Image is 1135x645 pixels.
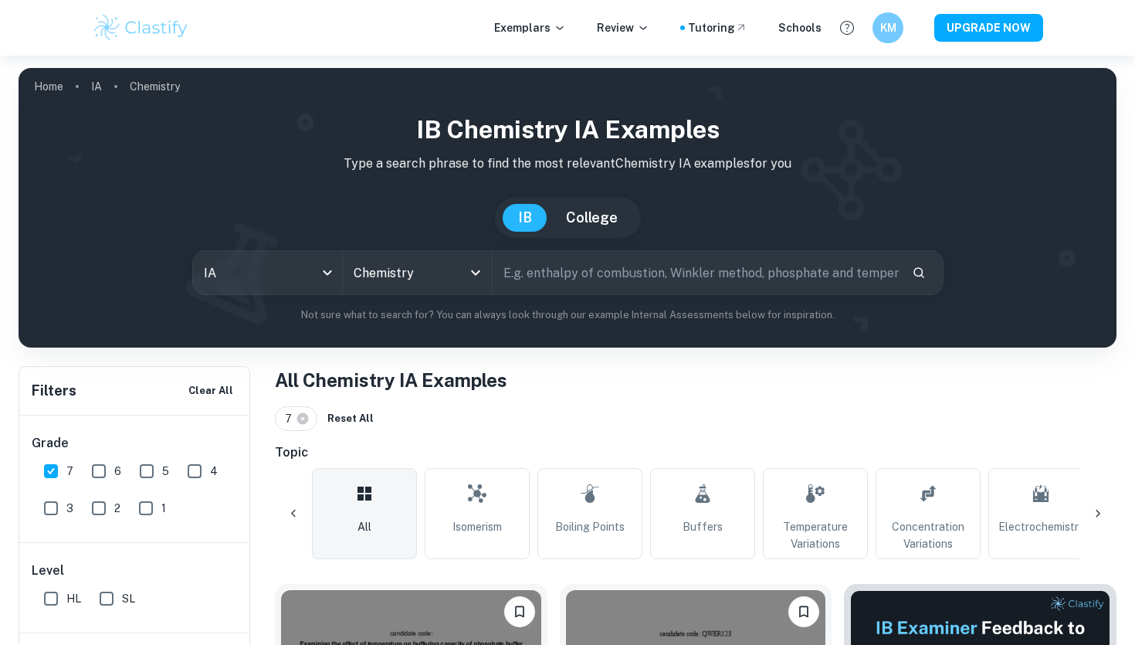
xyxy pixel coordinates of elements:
div: IA [193,251,342,294]
a: Tutoring [688,19,747,36]
span: Buffers [683,518,723,535]
span: 5 [162,463,169,480]
button: Open [465,262,486,283]
a: IA [91,76,102,97]
span: Concentration Variations [883,518,974,552]
h6: Filters [32,380,76,402]
span: Boiling Points [555,518,625,535]
span: All [357,518,371,535]
span: Isomerism [452,518,502,535]
h6: Level [32,562,239,580]
input: E.g. enthalpy of combustion, Winkler method, phosphate and temperature... [493,251,900,294]
h1: IB Chemistry IA examples [31,111,1104,148]
span: 1 [161,500,166,517]
span: Electrochemistry [998,518,1084,535]
span: 7 [66,463,73,480]
div: 7 [275,406,317,431]
span: 2 [114,500,120,517]
span: 4 [210,463,218,480]
button: IB [503,204,547,232]
button: Clear All [185,379,237,402]
h6: Grade [32,434,239,453]
button: KM [872,12,903,43]
h6: Topic [275,443,1116,462]
img: Clastify logo [92,12,190,43]
button: Help and Feedback [834,15,860,41]
span: 7 [285,410,299,427]
h1: All Chemistry IA Examples [275,366,1116,394]
button: UPGRADE NOW [934,14,1043,42]
a: Schools [778,19,822,36]
button: Bookmark [788,596,819,627]
button: College [551,204,633,232]
h6: KM [879,19,897,36]
p: Exemplars [494,19,566,36]
span: HL [66,590,81,607]
p: Type a search phrase to find the most relevant Chemistry IA examples for you [31,154,1104,173]
span: 3 [66,500,73,517]
p: Chemistry [130,78,180,95]
a: Home [34,76,63,97]
button: Bookmark [504,596,535,627]
span: Temperature Variations [770,518,861,552]
button: Reset All [324,407,378,430]
p: Not sure what to search for? You can always look through our example Internal Assessments below f... [31,307,1104,323]
button: Search [906,260,932,286]
p: Review [597,19,649,36]
img: profile cover [19,68,1116,348]
span: 6 [114,463,121,480]
span: SL [122,590,135,607]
